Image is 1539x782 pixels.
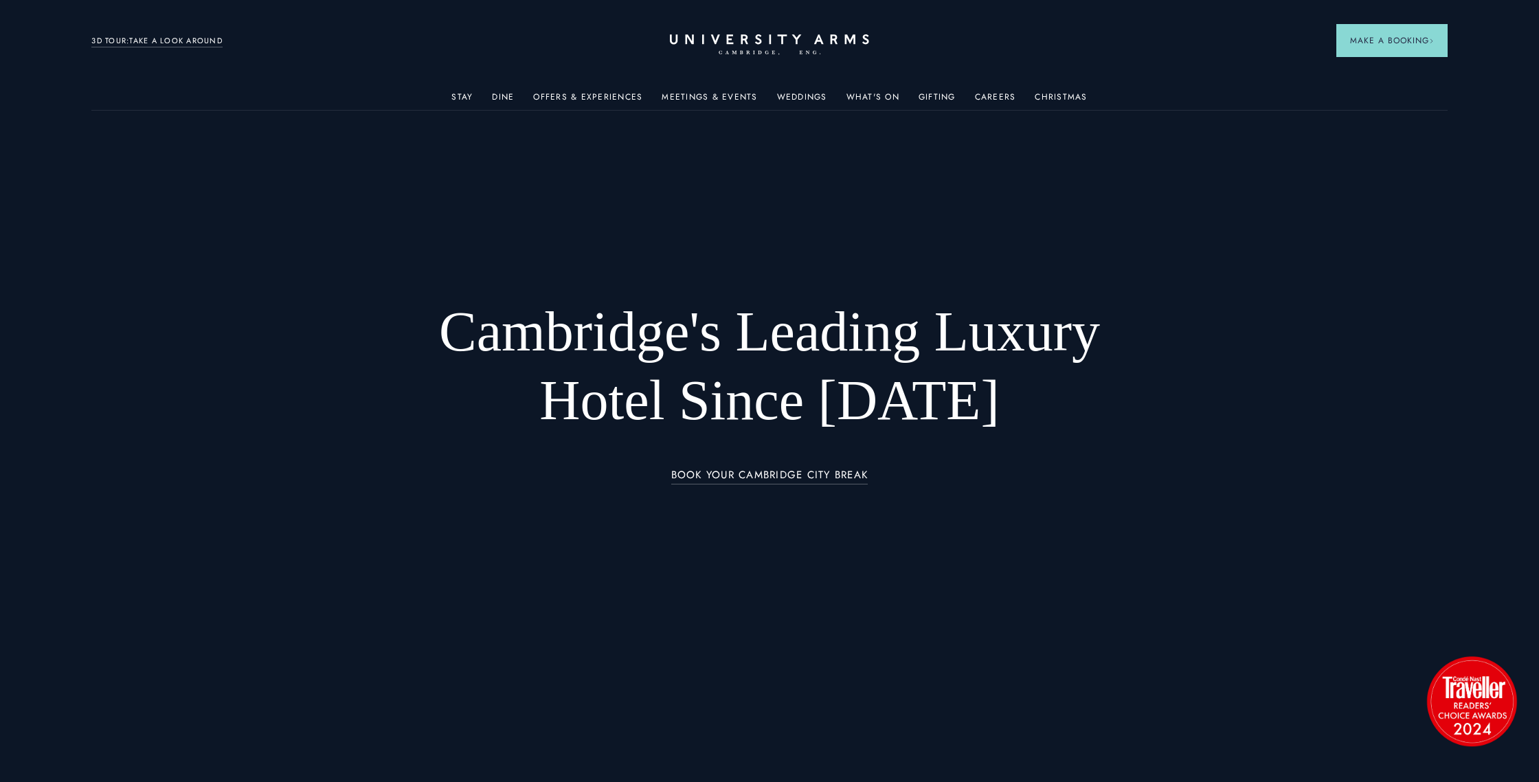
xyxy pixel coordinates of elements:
a: Gifting [919,92,956,110]
img: Arrow icon [1429,38,1434,43]
a: Home [670,34,869,56]
h1: Cambridge's Leading Luxury Hotel Since [DATE] [403,298,1136,435]
a: BOOK YOUR CAMBRIDGE CITY BREAK [671,469,868,485]
a: Dine [492,92,514,110]
a: Christmas [1035,92,1087,110]
a: Meetings & Events [662,92,757,110]
a: 3D TOUR:TAKE A LOOK AROUND [91,35,223,47]
img: image-2524eff8f0c5d55edbf694693304c4387916dea5-1501x1501-png [1420,649,1523,752]
button: Make a BookingArrow icon [1336,24,1448,57]
a: Stay [451,92,473,110]
a: Careers [975,92,1016,110]
a: Offers & Experiences [533,92,642,110]
span: Make a Booking [1350,34,1434,47]
a: What's On [846,92,899,110]
a: Weddings [777,92,827,110]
